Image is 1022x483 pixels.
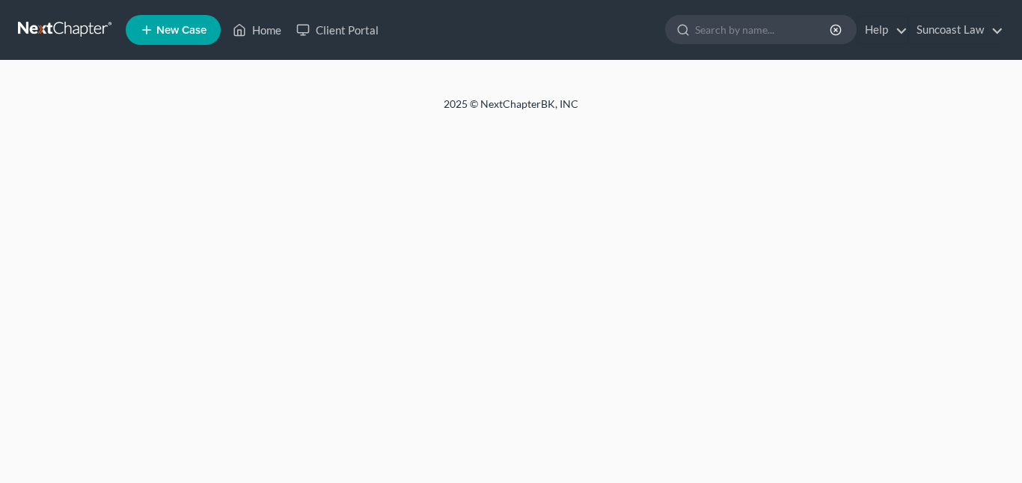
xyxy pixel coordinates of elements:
[156,25,206,36] span: New Case
[695,16,832,43] input: Search by name...
[909,16,1003,43] a: Suncoast Law
[857,16,908,43] a: Help
[289,16,386,43] a: Client Portal
[85,97,937,124] div: 2025 © NextChapterBK, INC
[225,16,289,43] a: Home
